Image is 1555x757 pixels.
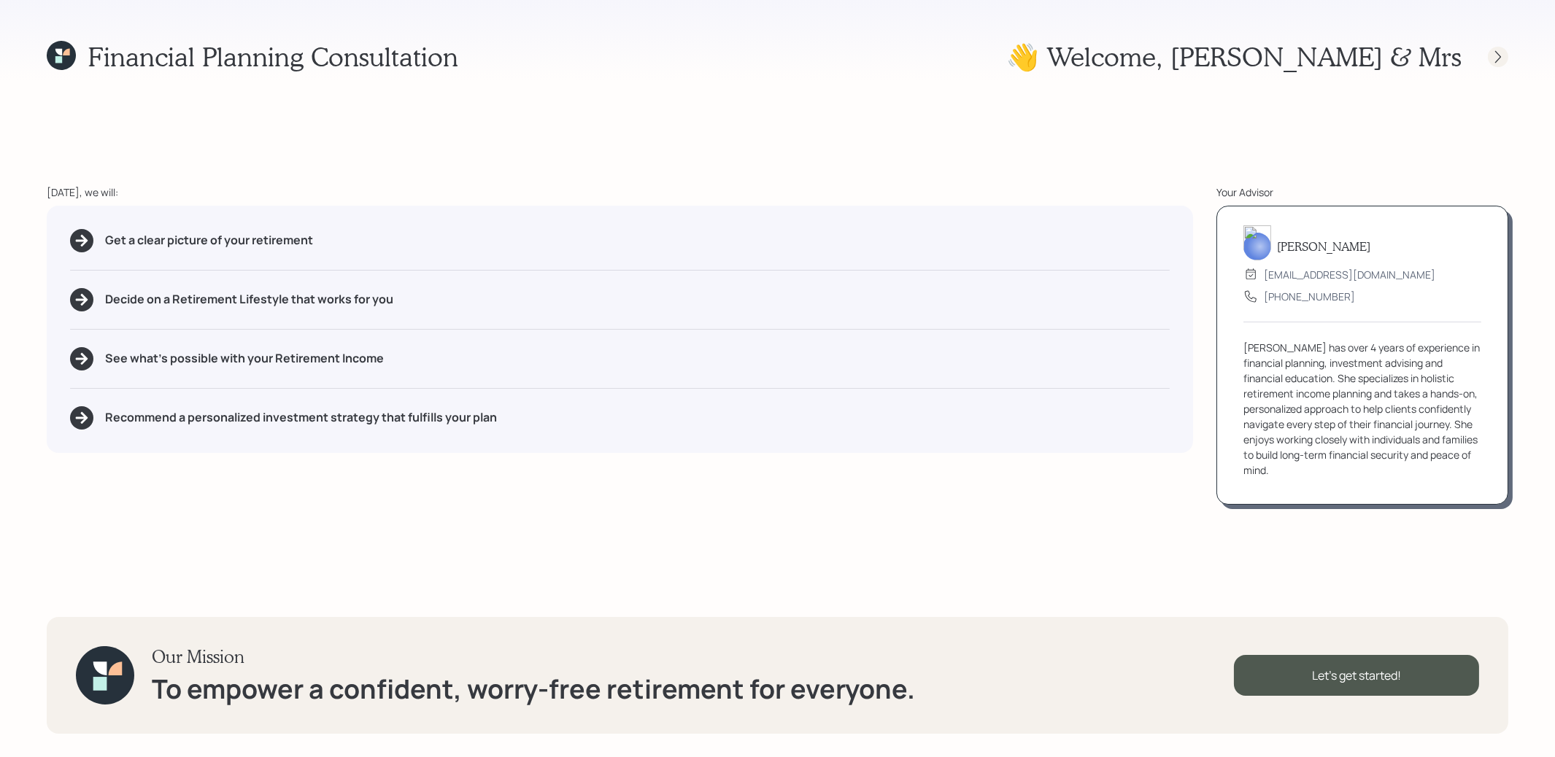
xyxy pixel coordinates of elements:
div: [EMAIL_ADDRESS][DOMAIN_NAME] [1264,267,1435,282]
div: [PERSON_NAME] has over 4 years of experience in financial planning, investment advising and finan... [1243,340,1481,478]
div: [DATE], we will: [47,185,1193,200]
h5: Decide on a Retirement Lifestyle that works for you [105,292,393,306]
h5: Get a clear picture of your retirement [105,233,313,247]
div: Let's get started! [1234,655,1479,696]
h5: [PERSON_NAME] [1277,239,1370,253]
img: aleksandra-headshot.png [1243,225,1271,260]
h1: Financial Planning Consultation [88,41,458,72]
h5: See what's possible with your Retirement Income [105,352,384,365]
h5: Recommend a personalized investment strategy that fulfills your plan [105,411,497,424]
h1: To empower a confident, worry-free retirement for everyone. [152,673,915,704]
div: Your Advisor [1216,185,1508,200]
h1: 👋 Welcome , [PERSON_NAME] & Mrs [1006,41,1462,72]
h3: Our Mission [152,646,915,667]
div: [PHONE_NUMBER] [1264,289,1355,304]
